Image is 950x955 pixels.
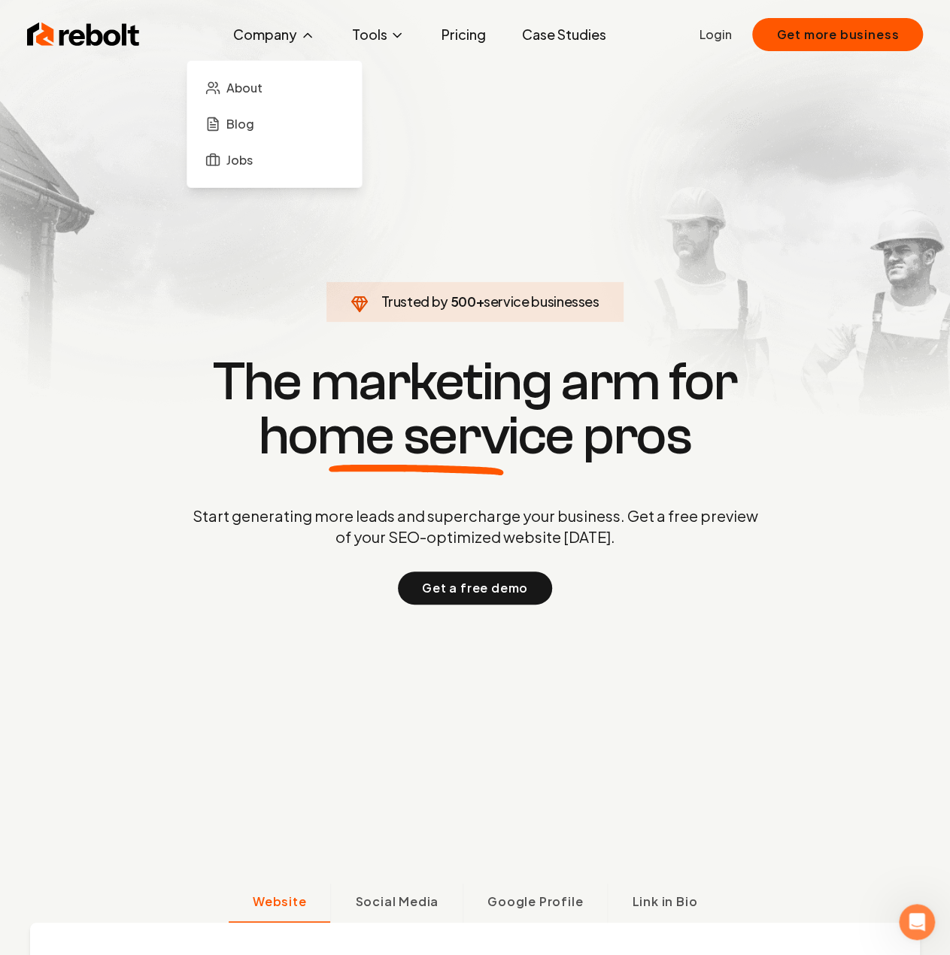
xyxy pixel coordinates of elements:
button: Google Profile [463,884,607,923]
span: + [475,293,484,310]
a: Case Studies [509,20,618,50]
button: Get a free demo [398,571,552,605]
span: About [226,79,263,97]
span: Blog [226,115,254,133]
button: Get more business [752,18,923,51]
span: service businesses [484,293,599,310]
a: Blog [199,109,350,139]
span: 500 [450,291,475,312]
a: About [199,73,350,103]
iframe: Intercom live chat [899,904,935,940]
a: Login [699,26,731,44]
span: Social Media [355,893,439,911]
button: Tools [339,20,417,50]
span: home service [259,409,574,463]
span: Jobs [226,151,253,169]
button: Social Media [330,884,463,923]
img: Rebolt Logo [27,20,140,50]
p: Start generating more leads and supercharge your business. Get a free preview of your SEO-optimiz... [190,505,761,547]
span: Link in Bio [632,893,697,911]
a: Pricing [429,20,497,50]
span: Google Profile [487,893,583,911]
a: Jobs [199,145,350,175]
button: Company [221,20,327,50]
h1: The marketing arm for pros [114,355,836,463]
button: Website [229,884,331,923]
button: Link in Bio [607,884,721,923]
span: Trusted by [381,293,448,310]
span: Website [253,893,307,911]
